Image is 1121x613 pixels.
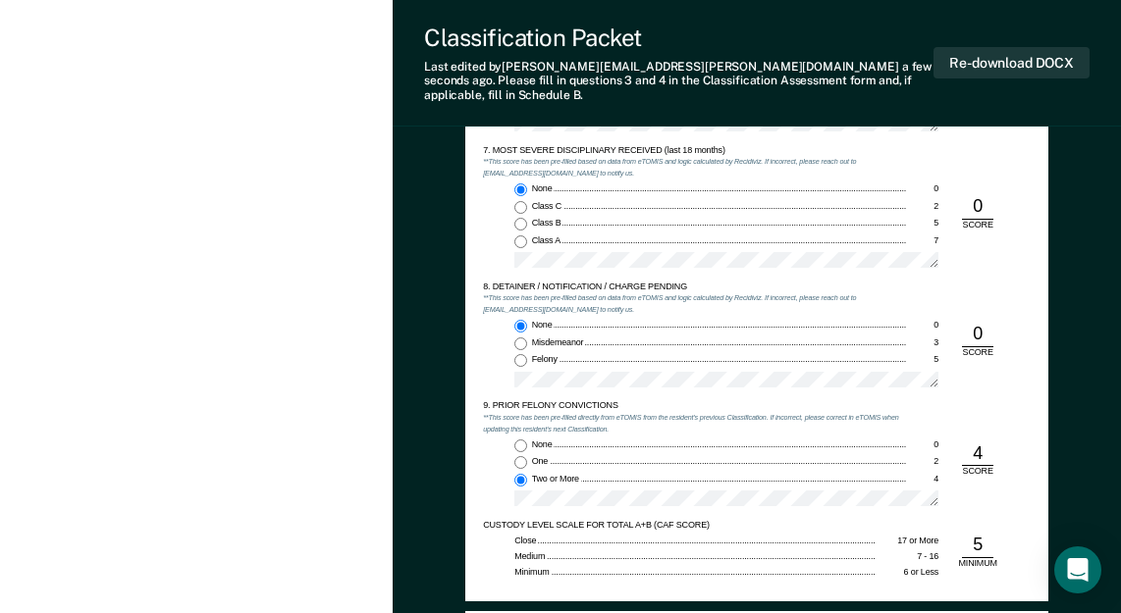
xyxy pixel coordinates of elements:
[424,60,932,87] span: a few seconds ago
[514,536,538,545] span: Close
[532,474,581,484] span: Two or More
[514,474,527,486] input: Two or More4
[483,293,856,314] em: **This score has been pre-filled based on data from eTOMIS and logic calculated by Recidiviz. If ...
[424,60,934,102] div: Last edited by [PERSON_NAME][EMAIL_ADDRESS][PERSON_NAME][DOMAIN_NAME] . Please fill in questions ...
[532,218,563,228] span: Class B
[876,567,938,579] div: 6 or Less
[514,320,527,332] input: None0
[962,323,993,346] div: 0
[424,24,934,52] div: Classification Packet
[514,567,551,577] span: Minimum
[514,183,527,196] input: None0
[954,466,1001,478] div: SCORE
[954,347,1001,359] div: SCORE
[907,439,938,451] div: 0
[514,235,527,248] input: Class A7
[907,218,938,230] div: 5
[532,320,555,330] span: None
[514,354,527,367] input: Felony5
[483,281,907,293] div: 8. DETAINER / NOTIFICATION / CHARGE PENDING
[514,456,527,469] input: One2
[514,439,527,452] input: None0
[483,157,856,178] em: **This score has been pre-filled based on data from eTOMIS and logic calculated by Recidiviz. If ...
[514,218,527,230] input: Class B5
[934,47,1090,79] button: Re-download DOCX
[907,474,938,485] div: 4
[532,439,555,449] span: None
[907,201,938,213] div: 2
[514,201,527,214] input: Class C2
[962,442,993,466] div: 4
[962,534,993,557] div: 5
[514,551,547,561] span: Medium
[954,558,1001,570] div: MINIMUM
[1054,546,1101,593] div: Open Intercom Messenger
[514,337,527,350] input: Misdemeanor3
[532,235,562,245] span: Class A
[907,183,938,195] div: 0
[483,413,898,434] em: **This score has been pre-filled directly from eTOMIS from the resident's previous Classification...
[907,354,938,366] div: 5
[483,145,907,157] div: 7. MOST SEVERE DISCIPLINARY RECEIVED (last 18 months)
[532,201,563,211] span: Class C
[532,456,550,466] span: One
[483,520,907,532] div: CUSTODY LEVEL SCALE FOR TOTAL A+B (CAF SCORE)
[876,551,938,563] div: 7 - 16
[876,536,938,547] div: 17 or More
[907,320,938,332] div: 0
[532,337,586,347] span: Misdemeanor
[532,354,560,364] span: Felony
[532,183,555,193] span: None
[907,456,938,468] div: 2
[962,195,993,219] div: 0
[907,337,938,349] div: 3
[483,400,907,412] div: 9. PRIOR FELONY CONVICTIONS
[907,235,938,247] div: 7
[954,220,1001,231] div: SCORE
